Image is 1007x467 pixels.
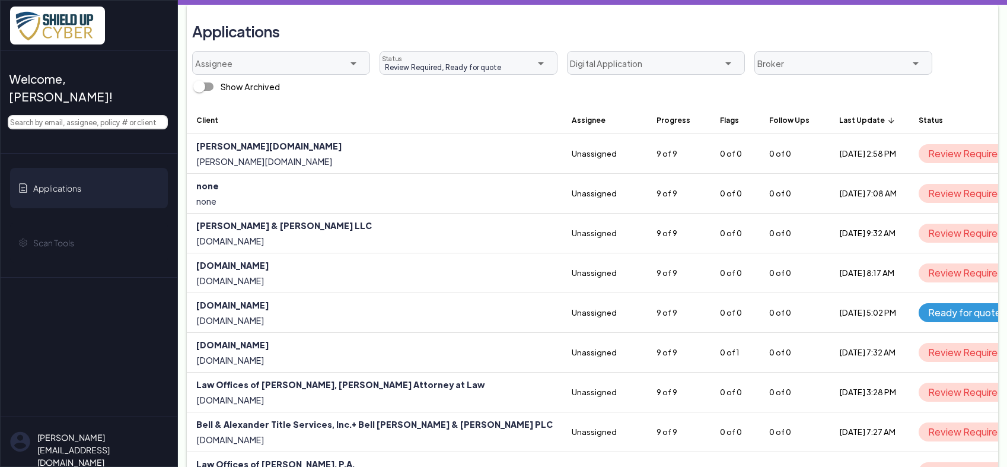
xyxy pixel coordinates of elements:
i: arrow_drop_down [721,56,735,71]
img: application-icon.svg [18,183,28,193]
td: [DATE] 2:58 PM [830,134,909,174]
td: 9 of 9 [647,333,710,373]
img: gear-icon.svg [18,238,28,247]
td: [DATE] 8:17 AM [830,253,909,293]
img: su-uw-user-icon.svg [10,431,30,452]
td: [DATE] 9:32 AM [830,214,909,253]
td: 0 of 0 [760,134,830,174]
i: arrow_upward [887,116,896,125]
td: 9 of 9 [647,134,710,174]
a: Welcome, [PERSON_NAME]! [10,65,168,110]
th: Assignee [562,106,647,134]
td: 0 of 0 [760,174,830,214]
td: 9 of 9 [647,373,710,412]
td: Unassigned [562,373,647,412]
td: 9 of 9 [647,214,710,253]
td: 0 of 0 [710,174,759,214]
td: [DATE] 7:27 AM [830,412,909,452]
td: 0 of 0 [760,293,830,333]
div: Show Archived [187,75,280,99]
img: x7pemu0IxLxkcbZJZdzx2HwkaHwO9aaLS0XkQIJL.png [10,7,105,45]
i: arrow_drop_down [346,56,361,71]
td: Unassigned [562,174,647,214]
td: [DATE] 7:32 AM [830,333,909,373]
td: 0 of 0 [760,412,830,452]
td: 9 of 9 [647,174,710,214]
a: Applications [10,168,168,208]
td: [DATE] 7:08 AM [830,174,909,214]
td: 9 of 9 [647,293,710,333]
span: Scan Tools [33,237,74,249]
td: Unassigned [562,333,647,373]
i: arrow_drop_down [909,56,923,71]
i: arrow_drop_down [534,56,548,71]
td: 0 of 0 [760,373,830,412]
a: Scan Tools [10,223,168,263]
span: Welcome, [PERSON_NAME]! [9,70,158,106]
td: [DATE] 3:28 PM [830,373,909,412]
td: 0 of 0 [710,412,759,452]
th: Progress [647,106,710,134]
td: Unassigned [562,134,647,174]
td: 0 of 0 [710,253,759,293]
td: 0 of 1 [710,333,759,373]
input: Search by email, assignee, policy # or client [8,115,168,129]
div: Show Archived [221,81,280,93]
td: Unassigned [562,214,647,253]
td: 0 of 0 [760,333,830,373]
th: Follow Ups [760,106,830,134]
td: 0 of 0 [710,214,759,253]
td: 0 of 0 [760,214,830,253]
th: Last Update [830,106,909,134]
td: 0 of 0 [710,373,759,412]
td: 9 of 9 [647,253,710,293]
th: Flags [710,106,759,134]
td: 0 of 0 [760,253,830,293]
span: Review Required, Ready for quote [380,62,501,72]
td: Unassigned [562,253,647,293]
td: [DATE] 5:02 PM [830,293,909,333]
td: 0 of 0 [710,293,759,333]
span: Applications [33,182,81,195]
th: Client [187,106,562,134]
h3: Applications [192,17,280,46]
td: Unassigned [562,293,647,333]
td: Unassigned [562,412,647,452]
td: 0 of 0 [710,134,759,174]
td: 9 of 9 [647,412,710,452]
